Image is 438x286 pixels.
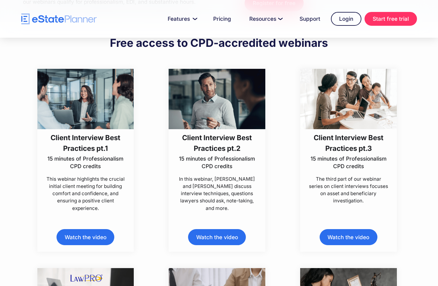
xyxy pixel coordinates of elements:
h3: Client Interview Best Practices pt.1 [46,132,125,153]
a: Pricing [206,13,239,25]
a: Client Interview Best Practices pt.115 minutes of Professionalism CPD creditsThis webinar highlig... [37,69,134,212]
p: 15 minutes of Professionalism CPD credits [46,155,125,170]
a: Watch the video [57,229,114,245]
h3: Client Interview Best Practices pt.3 [309,132,388,153]
h3: Client Interview Best Practices pt.2 [177,132,257,153]
a: Features [160,13,203,25]
h2: Free access to CPD-accredited webinars [110,36,328,50]
a: Client Interview Best Practices pt.315 minutes of Professionalism CPD creditsThe third part of ou... [300,69,397,205]
a: home [21,14,97,25]
a: Watch the video [320,229,377,245]
p: 15 minutes of Professionalism CPD credits [177,155,257,170]
a: Support [292,13,328,25]
p: The third part of our webinar series on client interviews focuses on asset and beneficiary invest... [309,175,388,205]
p: In this webinar, [PERSON_NAME] and [PERSON_NAME] discuss interview techniques, questions lawyers ... [177,175,257,212]
p: 15 minutes of Professionalism CPD credits [309,155,388,170]
a: Watch the video [188,229,246,245]
a: Resources [242,13,289,25]
a: Start free trial [365,12,417,26]
a: Login [331,12,361,26]
a: Client Interview Best Practices pt.215 minutes of Professionalism CPD creditsIn this webinar, [PE... [169,69,265,212]
p: This webinar highlights the crucial initial client meeting for building comfort and confidence, a... [46,175,125,212]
